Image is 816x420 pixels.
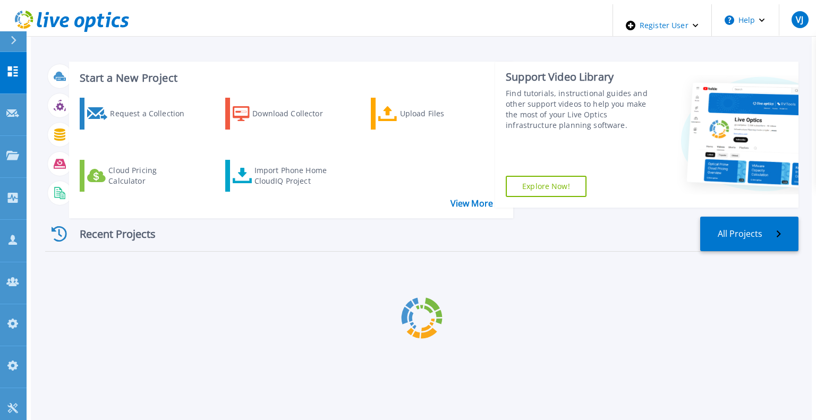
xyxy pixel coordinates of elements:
[225,98,354,130] a: Download Collector
[700,217,798,251] a: All Projects
[108,162,193,189] div: Cloud Pricing Calculator
[796,15,803,24] span: VJ
[450,199,500,209] a: View More
[506,88,658,131] div: Find tutorials, instructional guides and other support videos to help you make the most of your L...
[712,4,778,36] button: Help
[506,70,658,84] div: Support Video Library
[80,98,208,130] a: Request a Collection
[45,221,173,247] div: Recent Projects
[506,176,586,197] a: Explore Now!
[252,100,337,127] div: Download Collector
[400,100,485,127] div: Upload Files
[80,72,499,84] h3: Start a New Project
[110,100,195,127] div: Request a Collection
[371,98,499,130] a: Upload Files
[613,4,711,47] div: Register User
[80,160,208,192] a: Cloud Pricing Calculator
[254,162,339,189] div: Import Phone Home CloudIQ Project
